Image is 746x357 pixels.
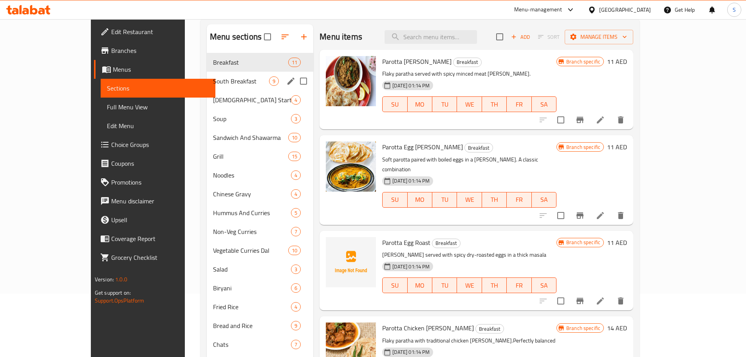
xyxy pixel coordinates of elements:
[535,194,553,205] span: SA
[291,189,301,199] div: items
[411,99,429,110] span: MO
[207,297,313,316] div: Fried Rice4
[111,46,209,55] span: Branches
[611,292,630,310] button: delete
[115,274,127,285] span: 1.0.0
[386,194,404,205] span: SU
[289,247,300,254] span: 10
[435,99,454,110] span: TU
[213,95,291,105] span: [DEMOGRAPHIC_DATA] Starters
[111,140,209,149] span: Choice Groups
[382,336,556,346] p: Flaky paratha with traditional chicken [PERSON_NAME].Perfectly balanced
[207,335,313,354] div: Chats7
[213,76,269,86] span: South Breakfast
[207,53,313,72] div: Breakfast11
[532,96,556,112] button: SA
[94,22,215,41] a: Edit Restaurant
[213,170,291,180] span: Noodles
[457,192,482,208] button: WE
[107,83,209,93] span: Sections
[453,58,482,67] div: Breakfast
[94,173,215,192] a: Promotions
[207,222,313,241] div: Non-Veg Curries7
[291,285,300,292] span: 6
[563,324,603,332] span: Branch specific
[288,152,301,161] div: items
[435,194,454,205] span: TU
[288,246,301,255] div: items
[476,324,504,333] span: Breakfast
[213,189,291,199] span: Chinese Gravy
[485,280,504,291] span: TH
[432,96,457,112] button: TU
[291,302,301,312] div: items
[571,111,589,129] button: Branch-specific-item
[291,265,301,274] div: items
[95,288,131,298] span: Get support on:
[207,279,313,297] div: Biryani6
[382,322,474,334] span: Parotta Chicken [PERSON_NAME]
[213,340,291,349] span: Chats
[207,128,313,147] div: Sandwich And Shawarma10
[411,280,429,291] span: MO
[408,96,432,112] button: MO
[563,58,603,65] span: Branch specific
[291,228,300,236] span: 7
[389,82,433,89] span: [DATE] 01:14 PM
[453,58,481,67] span: Breakfast
[432,192,457,208] button: TU
[291,114,301,123] div: items
[213,227,291,236] div: Non-Veg Curries
[408,277,432,293] button: MO
[386,280,404,291] span: SU
[510,33,531,42] span: Add
[94,41,215,60] a: Branches
[553,207,569,224] span: Select to update
[207,203,313,222] div: Hummus And Curries5
[491,29,508,45] span: Select section
[101,79,215,98] a: Sections
[596,115,605,125] a: Edit menu item
[94,210,215,229] a: Upsell
[326,141,376,192] img: Parotta Egg Curry
[571,292,589,310] button: Branch-specific-item
[213,246,288,255] div: Vegetable Curries Dal
[291,303,300,311] span: 4
[457,96,482,112] button: WE
[607,56,627,67] h6: 11 AED
[563,143,603,151] span: Branch specific
[465,143,493,152] span: Breakfast
[101,98,215,116] a: Full Menu View
[532,192,556,208] button: SA
[259,29,276,45] span: Select all sections
[482,96,507,112] button: TH
[291,95,301,105] div: items
[389,263,433,270] span: [DATE] 01:14 PM
[482,277,507,293] button: TH
[94,248,215,267] a: Grocery Checklist
[475,324,504,333] div: Breakfast
[485,99,504,110] span: TH
[432,239,460,248] span: Breakfast
[94,192,215,210] a: Menu disclaimer
[382,56,452,67] span: Parotta [PERSON_NAME]
[213,58,288,67] span: Breakfast
[507,277,531,293] button: FR
[382,277,407,293] button: SU
[382,192,407,208] button: SU
[107,121,209,130] span: Edit Menu
[607,237,627,248] h6: 11 AED
[207,147,313,166] div: Grill15
[457,277,482,293] button: WE
[94,135,215,154] a: Choice Groups
[111,215,209,225] span: Upsell
[210,31,262,43] h2: Menu sections
[514,5,562,14] div: Menu-management
[95,274,114,285] span: Version:
[207,260,313,279] div: Salad3
[385,30,477,44] input: search
[213,133,288,142] span: Sandwich And Shawarma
